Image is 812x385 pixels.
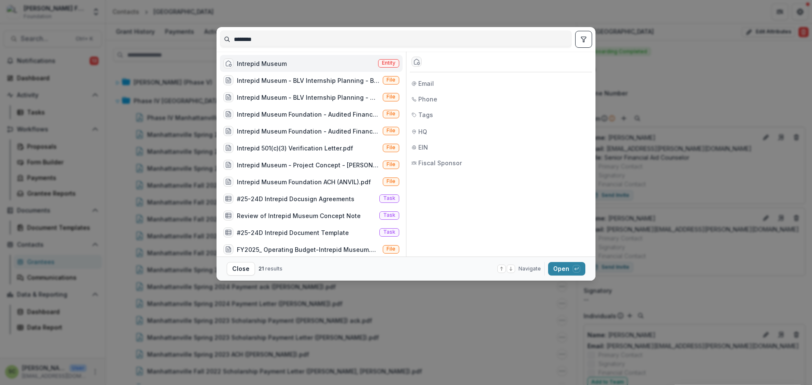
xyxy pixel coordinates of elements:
div: Intrepid Museum Foundation ACH (ANVIL).pdf [237,177,371,186]
span: Email [418,79,434,88]
span: File [387,246,395,252]
div: Intrepid Museum - Project Concept - [PERSON_NAME][GEOGRAPHIC_DATA]pdf [237,161,379,169]
div: Review of Intrepid Museum Concept Note [237,211,361,220]
button: Open [548,262,585,276]
span: HQ [418,127,427,136]
div: Intrepid Museum Foundation - Audited Financials FY2024.pdf [237,110,379,119]
button: toggle filters [575,31,592,48]
span: File [387,161,395,167]
span: Task [383,212,395,218]
span: Phone [418,95,437,104]
div: Intrepid Museum - BLV Internship Planning - Budget.xls [237,76,379,85]
span: 21 [258,265,264,272]
span: Entity [382,60,395,66]
span: File [387,77,395,83]
span: Tags [418,110,433,119]
div: FY2025_ Operating Budget-Intrepid Museum.pdf [237,245,379,254]
span: File [387,178,395,184]
span: File [387,145,395,150]
span: results [265,265,283,272]
span: Fiscal Sponsor [418,158,462,167]
div: Intrepid Museum [237,59,287,68]
div: Intrepid 501(c)(3) Verification Letter.pdf [237,144,353,153]
div: Intrepid Museum Foundation - Audited Financials FY2023.pdf [237,127,379,136]
div: #25-24D Intrepid Docusign Agreements [237,194,354,203]
span: Navigate [518,265,541,273]
span: File [387,128,395,134]
div: Intrepid Museum - BLV Internship Planning - Draft Budget - [PERSON_NAME].xls [237,93,379,102]
div: #25-24D Intrepid Document Template [237,228,349,237]
span: File [387,111,395,117]
span: File [387,94,395,100]
span: EIN [418,143,428,152]
span: Task [383,195,395,201]
span: Task [383,229,395,235]
button: Close [227,262,255,276]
